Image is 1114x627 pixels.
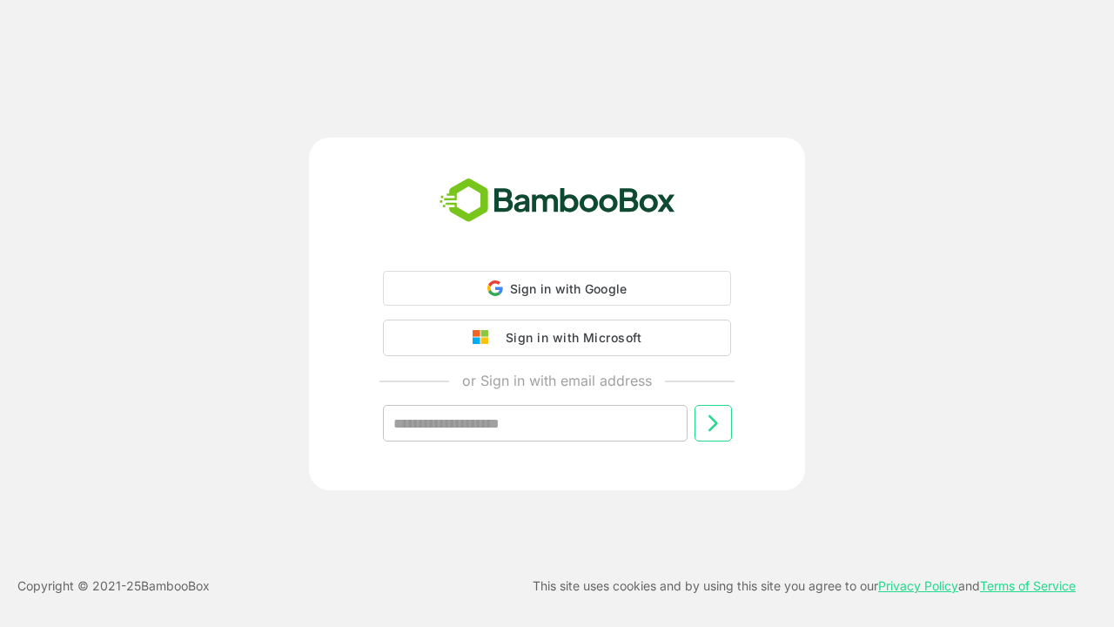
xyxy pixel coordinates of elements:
a: Terms of Service [980,578,1076,593]
a: Privacy Policy [878,578,958,593]
button: Sign in with Microsoft [383,320,731,356]
p: Copyright © 2021- 25 BambooBox [17,576,210,597]
span: Sign in with Google [510,281,627,296]
div: Sign in with Google [383,271,731,306]
img: bamboobox [430,172,685,230]
img: google [473,330,497,346]
p: or Sign in with email address [462,370,652,391]
div: Sign in with Microsoft [497,327,641,349]
p: This site uses cookies and by using this site you agree to our and [533,576,1076,597]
